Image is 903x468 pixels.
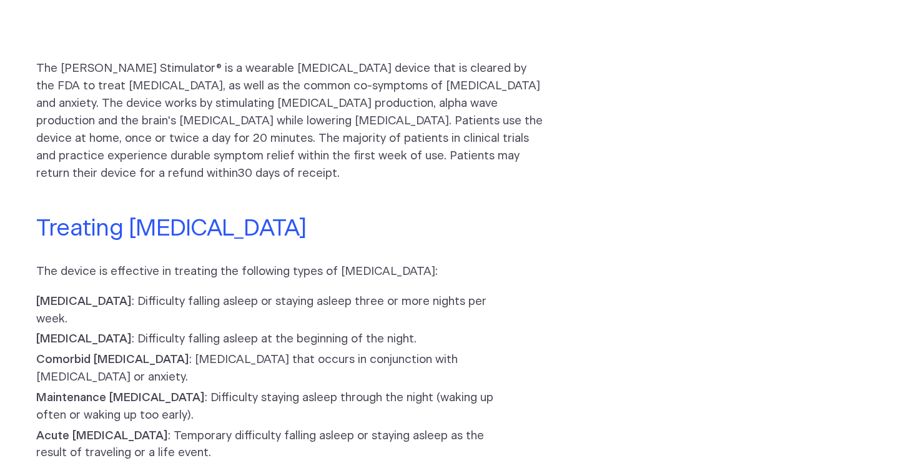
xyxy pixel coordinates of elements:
li: : Difficulty falling asleep at the beginning of the night. [36,331,501,348]
span: The [PERSON_NAME] Stimulator® is a wearable [MEDICAL_DATA] device that is cleared by the FDA to t... [36,62,543,179]
li: : [MEDICAL_DATA] that occurs in conjunction with [MEDICAL_DATA] or anxiety. [36,351,501,386]
b: Comorbid [MEDICAL_DATA] [36,354,189,366]
li: : Difficulty falling asleep or staying asleep three or more nights per week. [36,293,501,328]
li: : Difficulty staying asleep through the night (waking up often or waking up too early). [36,389,501,424]
b: [MEDICAL_DATA] [36,333,132,345]
li: : Temporary difficulty falling asleep or staying asleep as the result of traveling or a life event. [36,427,501,462]
a: Treating [MEDICAL_DATA] [36,217,307,240]
span: 30 days of receipt. [238,167,340,179]
b: Maintenance [MEDICAL_DATA] [36,392,205,404]
b: [MEDICAL_DATA] [36,296,132,307]
b: Acute [MEDICAL_DATA] [36,430,168,442]
p: The device is effective in treating the following types of [MEDICAL_DATA]: [36,263,546,281]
